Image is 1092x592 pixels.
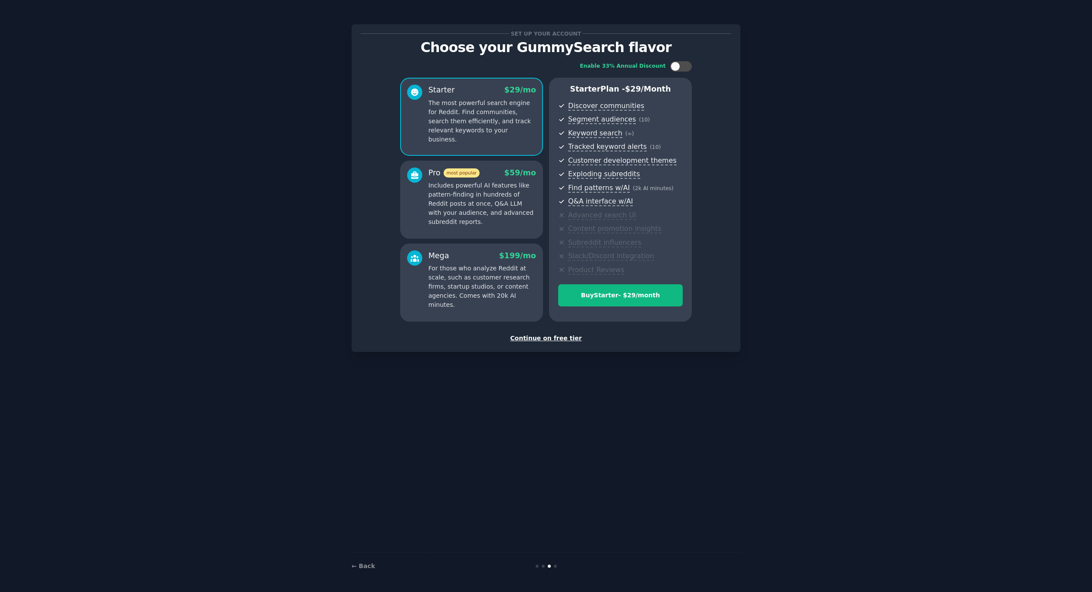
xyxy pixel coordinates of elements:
[428,181,536,227] p: Includes powerful AI features like pattern-finding in hundreds of Reddit posts at once, Q&A LLM w...
[428,264,536,309] p: For those who analyze Reddit at scale, such as customer research firms, startup studios, or conte...
[568,170,640,179] span: Exploding subreddits
[568,102,644,111] span: Discover communities
[559,291,682,300] div: Buy Starter - $ 29 /month
[625,131,634,137] span: ( ∞ )
[428,250,449,261] div: Mega
[361,334,731,343] div: Continue on free tier
[568,115,636,124] span: Segment audiences
[444,168,480,178] span: most popular
[568,266,624,275] span: Product Reviews
[558,284,683,306] button: BuyStarter- $29/month
[499,251,536,260] span: $ 199 /mo
[504,86,536,94] span: $ 29 /mo
[428,85,455,95] div: Starter
[568,211,636,220] span: Advanced search UI
[568,252,654,261] span: Slack/Discord integration
[428,99,536,144] p: The most powerful search engine for Reddit. Find communities, search them efficiently, and track ...
[568,197,633,206] span: Q&A interface w/AI
[510,29,583,38] span: Set up your account
[568,238,641,247] span: Subreddit influencers
[580,62,666,70] div: Enable 33% Annual Discount
[504,168,536,177] span: $ 59 /mo
[568,224,661,234] span: Content promotion insights
[625,85,671,93] span: $ 29 /month
[568,129,622,138] span: Keyword search
[558,84,683,95] p: Starter Plan -
[568,142,647,151] span: Tracked keyword alerts
[352,562,375,569] a: ← Back
[650,144,661,150] span: ( 10 )
[361,40,731,55] p: Choose your GummySearch flavor
[633,185,674,191] span: ( 2k AI minutes )
[428,168,480,178] div: Pro
[568,156,677,165] span: Customer development themes
[568,184,630,193] span: Find patterns w/AI
[639,117,650,123] span: ( 10 )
